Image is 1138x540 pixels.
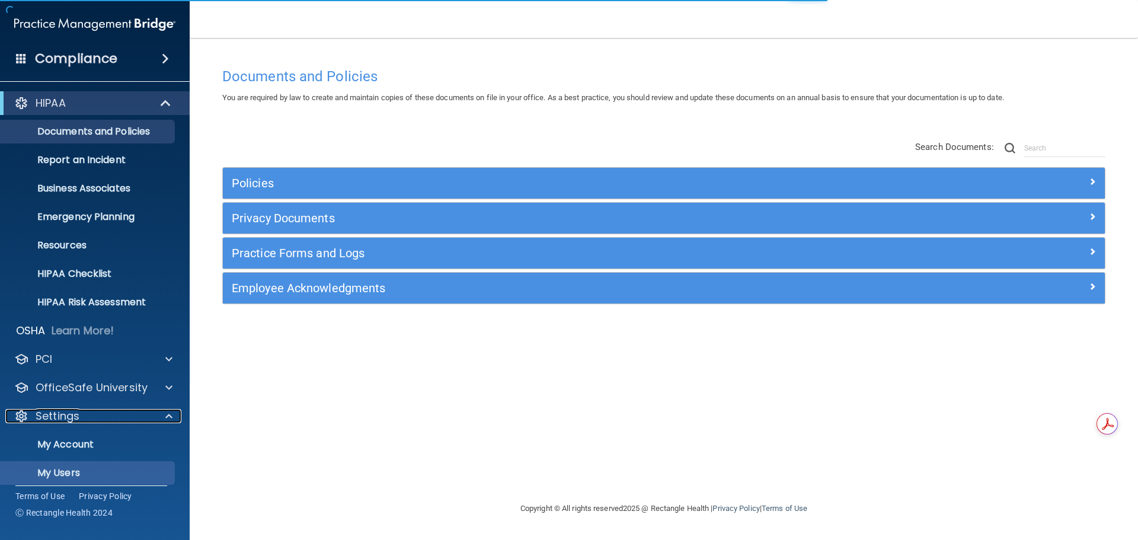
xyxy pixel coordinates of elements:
a: Terms of Use [15,490,65,502]
a: Settings [14,409,172,423]
h5: Privacy Documents [232,212,875,225]
div: Copyright © All rights reserved 2025 @ Rectangle Health | | [447,490,880,528]
iframe: Drift Widget Chat Controller [933,456,1124,503]
p: My Account [8,439,170,450]
h4: Documents and Policies [222,69,1105,84]
p: Business Associates [8,183,170,194]
input: Search [1024,139,1105,157]
p: Resources [8,239,170,251]
a: HIPAA [14,96,172,110]
a: Privacy Policy [79,490,132,502]
p: HIPAA [36,96,66,110]
p: Documents and Policies [8,126,170,138]
h5: Practice Forms and Logs [232,247,875,260]
p: OSHA [16,324,46,338]
p: Emergency Planning [8,211,170,223]
img: ic-search.3b580494.png [1005,143,1015,154]
h5: Policies [232,177,875,190]
p: HIPAA Checklist [8,268,170,280]
a: Practice Forms and Logs [232,244,1096,263]
span: Ⓒ Rectangle Health 2024 [15,507,113,519]
p: Report an Incident [8,154,170,166]
a: OfficeSafe University [14,381,172,395]
a: PCI [14,352,172,366]
p: Learn More! [52,324,114,338]
img: PMB logo [14,12,175,36]
a: Terms of Use [762,504,807,513]
p: HIPAA Risk Assessment [8,296,170,308]
p: PCI [36,352,52,366]
span: You are required by law to create and maintain copies of these documents on file in your office. ... [222,93,1004,102]
h5: Employee Acknowledgments [232,282,875,295]
a: Privacy Policy [712,504,759,513]
p: Settings [36,409,79,423]
a: Policies [232,174,1096,193]
a: Privacy Documents [232,209,1096,228]
span: Search Documents: [915,142,994,152]
p: My Users [8,467,170,479]
h4: Compliance [35,50,117,67]
p: OfficeSafe University [36,381,148,395]
a: Employee Acknowledgments [232,279,1096,298]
